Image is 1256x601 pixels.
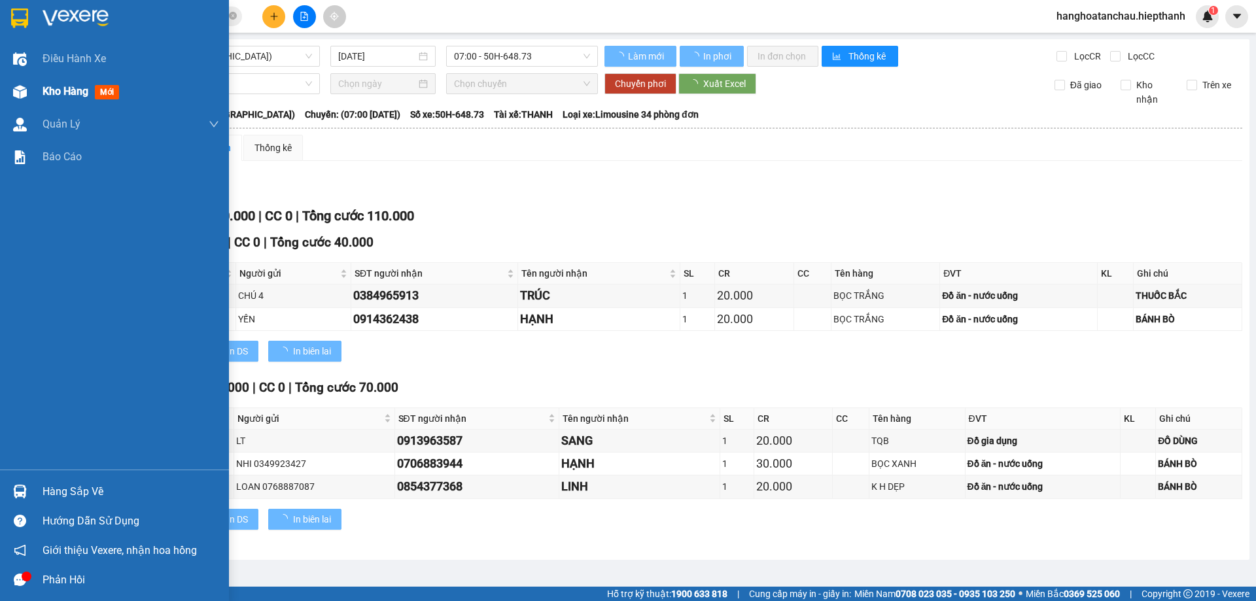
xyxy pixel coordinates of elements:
span: In phơi [703,49,733,63]
span: Kho hàng [43,85,88,97]
input: 15/08/2025 [338,49,416,63]
span: In biên lai [293,512,331,526]
span: Lọc CC [1123,49,1157,63]
div: 1 [682,312,712,326]
span: Tên người nhận [563,411,706,426]
div: 1 [722,456,752,471]
span: question-circle [14,515,26,527]
span: bar-chart [832,52,843,62]
span: Quản Lý [43,116,80,132]
div: LT [236,434,392,448]
div: 20.000 [756,477,830,496]
span: 07:00 - 50H-648.73 [454,46,590,66]
span: SĐT người nhận [398,411,546,426]
td: 0913963587 [395,430,560,453]
img: warehouse-icon [13,485,27,498]
div: THUỐC BẮC [1136,288,1240,303]
th: CR [754,408,833,430]
button: plus [262,5,285,28]
span: Điều hành xe [43,50,106,67]
div: BÁNH BÒ [1158,479,1240,494]
span: Xuất Excel [703,77,746,91]
span: plus [270,12,279,21]
span: | [264,235,267,250]
span: 1 [1211,6,1215,15]
th: Tên hàng [869,408,966,430]
input: Chọn ngày [338,77,416,91]
div: Đồ gia dụng [968,434,1119,448]
span: caret-down [1231,10,1243,22]
span: In biên lai [293,344,331,358]
div: 20.000 [717,286,792,305]
button: bar-chartThống kê [822,46,898,67]
span: aim [330,12,339,21]
span: loading [615,52,626,61]
button: caret-down [1225,5,1248,28]
td: LINH [559,475,720,498]
h2: TC1508250005 [7,94,105,115]
th: ĐVT [940,263,1097,284]
img: solution-icon [13,150,27,164]
div: Đồ ăn - nước uống [968,456,1119,471]
div: LINH [561,477,717,496]
span: copyright [1183,589,1193,598]
button: In đơn chọn [747,46,818,67]
td: TRÚC [518,284,681,307]
th: Ghi chú [1134,263,1242,284]
div: LOAN 0768887087 [236,479,392,494]
sup: 1 [1209,6,1218,15]
td: HẠNH [518,308,681,331]
span: Tài xế: THANH [494,107,553,122]
div: BÁNH BÒ [1136,312,1240,326]
img: warehouse-icon [13,85,27,99]
img: warehouse-icon [13,52,27,66]
span: | [288,380,292,395]
span: | [296,208,299,224]
div: BỌC TRẮNG [833,288,937,303]
div: 0854377368 [397,477,557,496]
td: 0706883944 [395,453,560,475]
th: KL [1121,408,1156,430]
div: 0913963587 [397,432,557,450]
span: CC 0 [259,380,285,395]
th: Tên hàng [831,263,940,284]
div: 0706883944 [397,455,557,473]
span: close-circle [229,10,237,23]
span: Kho nhận [1131,78,1177,107]
span: Cung cấp máy in - giấy in: [749,587,851,601]
div: Hướng dẫn sử dụng [43,511,219,531]
div: 0914362438 [353,310,515,328]
div: TQB [871,434,963,448]
img: logo-vxr [11,9,28,28]
img: icon-new-feature [1202,10,1213,22]
div: TRÚC [520,286,678,305]
span: Làm mới [628,49,666,63]
div: 20.000 [756,432,830,450]
span: Trên xe [1197,78,1236,92]
button: In DS [202,341,258,362]
th: CC [833,408,869,430]
div: 0384965913 [353,286,515,305]
h2: VP Nhận: Tản Đà [69,94,316,176]
div: ĐỒ DÙNG [1158,434,1240,448]
button: Xuất Excel [678,73,756,94]
span: Loại xe: Limousine 34 phòng đơn [563,107,699,122]
div: NHI 0349923427 [236,456,392,471]
span: Chuyến: (07:00 [DATE]) [305,107,400,122]
span: In DS [227,512,248,526]
div: Đồ ăn - nước uống [942,312,1094,326]
span: CC 0 [265,208,292,224]
span: | [228,235,231,250]
span: Lọc CR [1069,49,1103,63]
b: [DOMAIN_NAME] [175,10,316,32]
span: file-add [300,12,309,21]
span: hanghoatanchau.hiepthanh [1046,8,1196,24]
span: message [14,574,26,586]
span: loading [279,347,293,356]
span: Tổng cước 70.000 [295,380,398,395]
th: SL [680,263,715,284]
button: Chuyển phơi [604,73,676,94]
button: In phơi [680,46,744,67]
span: Giới thiệu Vexere, nhận hoa hồng [43,542,197,558]
span: mới [95,85,119,99]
